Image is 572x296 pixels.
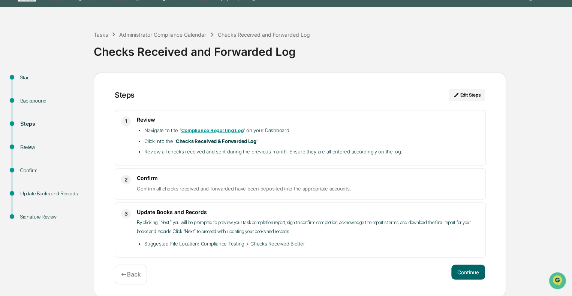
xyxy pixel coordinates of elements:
[54,95,60,101] div: 🗄️
[7,57,21,71] img: 1746055101610-c473b297-6a78-478c-a979-82029cc54cd1
[137,116,479,123] h3: Review
[137,218,479,236] p: By clicking “Next,” you will be prompted to preview your task completion report, sign to confirm ...
[51,91,96,105] a: 🗄️Attestations
[4,91,51,105] a: 🖐️Preclearance
[15,109,47,116] span: Data Lookup
[449,89,485,101] button: Edit Steps
[176,138,256,144] strong: Checks Received & Forwarded Log
[7,16,136,28] p: How can we help?
[451,265,485,280] button: Continue
[20,143,82,151] div: Review
[7,95,13,101] div: 🖐️
[20,120,82,128] div: Steps
[119,31,206,38] div: Administrator Compliance Calendar
[137,175,479,181] h3: Confirm
[20,167,82,174] div: Confirm
[25,57,123,65] div: Start new chat
[124,175,128,184] span: 2
[181,128,244,133] a: Compliance Reporting Log
[20,97,82,105] div: Background
[20,213,82,221] div: Signature Review
[15,94,48,102] span: Preclearance
[144,126,479,135] li: Navigate to the ' ' on your Dashboard
[144,137,479,146] li: Click into the ' '
[144,239,479,248] li: Suggested File Location: Compliance Testing > Checks Received Blotter
[4,106,50,119] a: 🔎Data Lookup
[121,271,141,278] p: ← Back
[75,127,91,132] span: Pylon
[218,31,310,38] div: Checks Received and Forwarded Log
[20,190,82,198] div: Update Books and Records
[20,74,82,82] div: Start
[115,91,135,100] div: Steps
[62,94,93,102] span: Attestations
[127,59,136,68] button: Start new chat
[25,65,95,71] div: We're available if you need us!
[144,147,479,156] li: Review all checks received and sent during the previous month. Ensure they are all entered accord...
[137,186,351,192] span: Confirm all checks received and forwarded have been deposited into the appropriate accounts.
[124,209,128,218] span: 3
[53,126,91,132] a: Powered byPylon
[548,271,568,292] iframe: Open customer support
[125,117,127,126] span: 1
[94,31,108,38] div: Tasks
[137,209,479,215] h3: Update Books and Records
[7,109,13,115] div: 🔎
[94,39,568,58] div: Checks Received and Forwarded Log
